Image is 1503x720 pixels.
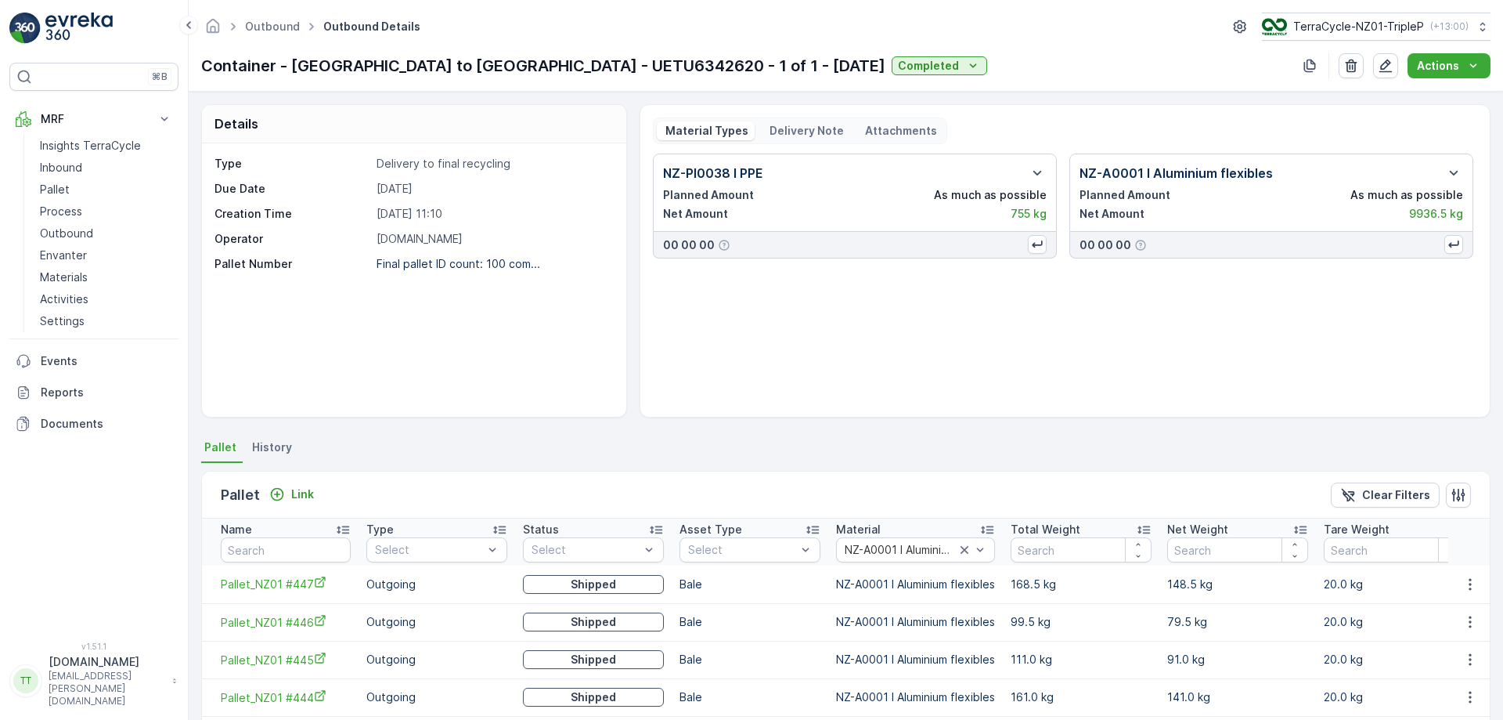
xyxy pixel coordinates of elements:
[1011,206,1047,222] p: 755 kg
[836,522,881,537] p: Material
[40,138,141,154] p: Insights TerraCycle
[663,206,728,222] p: Net Amount
[1324,614,1465,630] p: 20.0 kg
[718,239,730,251] div: Help Tooltip Icon
[9,408,178,440] a: Documents
[221,614,351,631] span: Pallet_NZ01 #446
[45,13,113,44] img: logo_light-DOdMpM7g.png
[836,652,995,668] p: NZ-A0001 I Aluminium flexibles
[679,577,820,592] p: Bale
[9,377,178,408] a: Reports
[320,19,424,34] span: Outbound Details
[291,487,314,502] p: Link
[40,160,82,175] p: Inbound
[221,652,351,668] span: Pallet_NZ01 #445
[1430,20,1469,33] p: ( +13:00 )
[214,256,370,272] p: Pallet Number
[523,613,664,631] button: Shipped
[40,248,87,263] p: Envanter
[41,353,172,369] p: Events
[34,157,178,179] a: Inbound
[377,231,610,247] p: [DOMAIN_NAME]
[1167,614,1308,630] p: 79.5 kg
[571,689,616,705] p: Shipped
[214,181,370,197] p: Due Date
[1324,522,1389,537] p: Tare Weight
[1134,239,1147,251] div: Help Tooltip Icon
[836,577,995,592] p: NZ-A0001 I Aluminium flexibles
[9,13,41,44] img: logo
[523,522,559,537] p: Status
[34,266,178,288] a: Materials
[1011,614,1152,630] p: 99.5 kg
[263,485,320,504] button: Link
[34,223,178,244] a: Outbound
[1293,19,1424,34] p: TerraCycle-NZ01-TripleP
[40,204,82,219] p: Process
[34,244,178,266] a: Envanter
[1167,689,1308,705] p: 141.0 kg
[214,114,258,133] p: Details
[221,484,260,506] p: Pallet
[9,346,178,377] a: Events
[252,440,292,455] span: History
[13,668,38,693] div: TT
[523,575,664,594] button: Shipped
[679,522,742,537] p: Asset Type
[1079,164,1273,183] p: NZ-A0001 I Aluminium flexibles
[571,614,616,630] p: Shipped
[767,123,844,139] p: Delivery Note
[41,416,172,432] p: Documents
[1409,206,1463,222] p: 9936.5 kg
[1079,237,1131,253] p: 00 00 00
[571,652,616,668] p: Shipped
[366,689,507,705] p: Outgoing
[1331,483,1440,508] button: Clear Filters
[1011,689,1152,705] p: 161.0 kg
[1167,577,1308,592] p: 148.5 kg
[377,257,540,270] p: Final pallet ID count: 100 com...
[1324,577,1465,592] p: 20.0 kg
[1011,652,1152,668] p: 111.0 kg
[221,576,351,592] a: Pallet_NZ01 #447
[40,291,88,307] p: Activities
[1324,652,1465,668] p: 20.0 kg
[1167,537,1308,563] input: Search
[366,522,394,537] p: Type
[934,187,1047,203] p: As much as possible
[836,689,995,705] p: NZ-A0001 I Aluminium flexibles
[41,111,147,127] p: MRF
[34,179,178,201] a: Pallet
[9,654,178,707] button: TT[DOMAIN_NAME][EMAIL_ADDRESS][PERSON_NAME][DOMAIN_NAME]
[366,577,507,592] p: Outgoing
[9,103,178,135] button: MRF
[1079,187,1170,203] p: Planned Amount
[1417,58,1459,74] p: Actions
[663,164,763,183] p: NZ-PI0038 I PPE
[221,522,252,537] p: Name
[1011,537,1152,563] input: Search
[152,71,168,83] p: ⌘B
[214,231,370,247] p: Operator
[523,650,664,669] button: Shipped
[204,24,222,37] a: Homepage
[523,688,664,707] button: Shipped
[1407,53,1490,78] button: Actions
[1324,537,1465,563] input: Search
[1262,18,1287,35] img: TC_7kpGtVS.png
[245,20,300,33] a: Outbound
[1079,206,1144,222] p: Net Amount
[892,56,987,75] button: Completed
[377,181,610,197] p: [DATE]
[1011,522,1080,537] p: Total Weight
[34,201,178,223] a: Process
[663,123,748,139] p: Material Types
[1324,689,1465,705] p: 20.0 kg
[41,385,172,400] p: Reports
[1350,187,1463,203] p: As much as possible
[532,542,640,558] p: Select
[201,54,885,78] p: Container - [GEOGRAPHIC_DATA] to [GEOGRAPHIC_DATA] - UETU6342620 - 1 of 1 - [DATE]
[49,670,164,707] p: [EMAIL_ADDRESS][PERSON_NAME][DOMAIN_NAME]
[40,182,70,197] p: Pallet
